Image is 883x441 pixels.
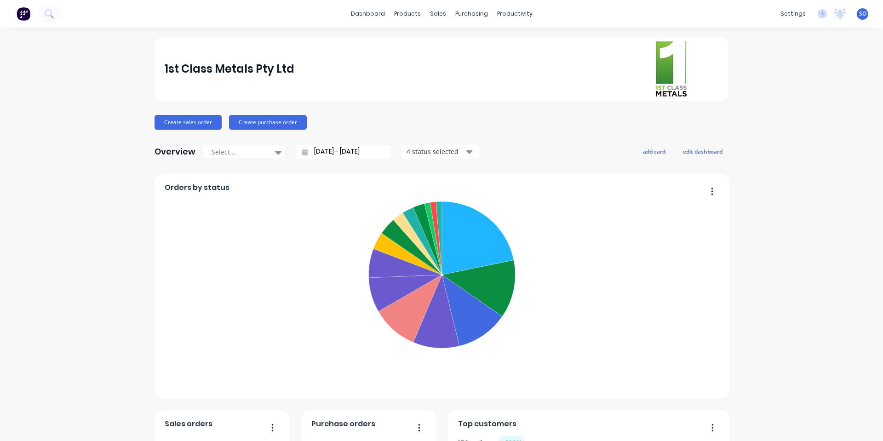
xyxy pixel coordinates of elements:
[458,418,516,430] span: Top customers
[155,115,222,130] button: Create sales order
[346,7,390,21] a: dashboard
[451,7,493,21] div: purchasing
[493,7,537,21] div: productivity
[776,7,810,21] div: settings
[390,7,425,21] div: products
[637,145,671,157] button: add card
[17,7,30,21] img: Factory
[654,40,688,98] img: 1st Class Metals Pty Ltd
[311,418,375,430] span: Purchase orders
[677,145,728,157] button: edit dashboard
[859,10,866,18] span: SO
[165,182,229,193] span: Orders by status
[165,418,212,430] span: Sales orders
[407,147,464,156] div: 4 status selected
[425,7,451,21] div: sales
[155,143,195,161] div: Overview
[401,145,480,159] button: 4 status selected
[165,60,294,78] div: 1st Class Metals Pty Ltd
[229,115,307,130] button: Create purchase order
